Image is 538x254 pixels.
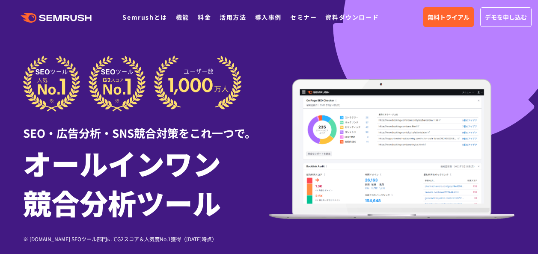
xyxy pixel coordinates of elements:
a: セミナー [290,13,317,21]
a: 機能 [176,13,189,21]
a: 導入事例 [255,13,282,21]
a: 活用方法 [220,13,246,21]
span: 無料トライアル [428,12,470,22]
a: 資料ダウンロード [325,13,379,21]
span: デモを申し込む [485,12,527,22]
a: デモを申し込む [480,7,532,27]
a: Semrushとは [122,13,167,21]
a: 無料トライアル [423,7,474,27]
h1: オールインワン 競合分析ツール [23,143,269,222]
a: 料金 [198,13,211,21]
div: SEO・広告分析・SNS競合対策をこれ一つで。 [23,112,269,141]
div: ※ [DOMAIN_NAME] SEOツール部門にてG2スコア＆人気度No.1獲得（[DATE]時点） [23,235,269,243]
